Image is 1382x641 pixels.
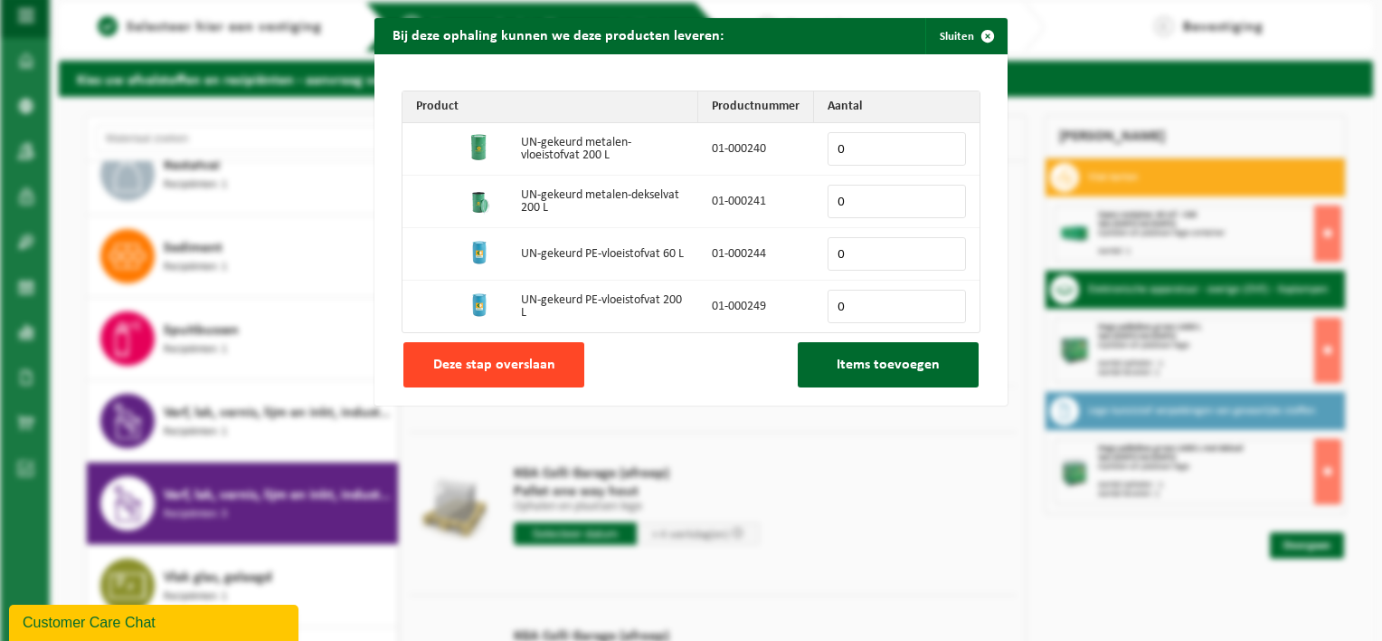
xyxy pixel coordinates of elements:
[374,18,742,53] h2: Bij deze ophaling kunnen we deze producten leveren:
[465,186,494,215] img: 01-000241
[698,281,814,332] td: 01-000249
[698,176,814,228] td: 01-000241
[465,133,494,162] img: 01-000240
[507,281,698,332] td: UN-gekeurd PE-vloeistofvat 200 L
[465,291,494,320] img: 01-000249
[507,123,698,176] td: UN-gekeurd metalen-vloeistofvat 200 L
[465,238,494,267] img: 01-000244
[698,123,814,176] td: 01-000240
[698,228,814,281] td: 01-000244
[814,91,980,123] th: Aantal
[403,342,584,387] button: Deze stap overslaan
[925,18,1006,54] button: Sluiten
[507,176,698,228] td: UN-gekeurd metalen-dekselvat 200 L
[837,358,940,372] span: Items toevoegen
[698,91,814,123] th: Productnummer
[9,601,302,641] iframe: chat widget
[798,342,979,387] button: Items toevoegen
[402,91,698,123] th: Product
[433,358,555,372] span: Deze stap overslaan
[507,228,698,281] td: UN-gekeurd PE-vloeistofvat 60 L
